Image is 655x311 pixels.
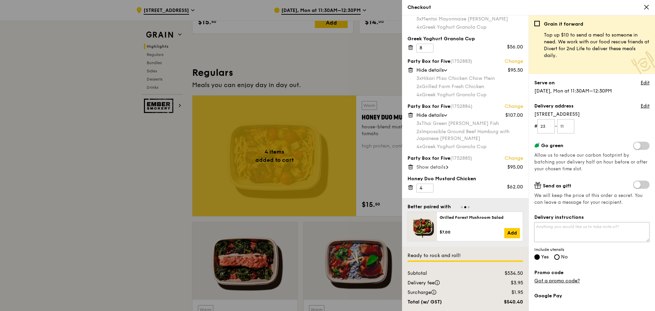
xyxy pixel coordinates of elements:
[416,91,523,98] div: Greek Yoghurt Granola Cup
[416,121,422,126] span: 3x
[534,80,555,86] label: Serve on
[403,280,486,286] div: Delivery fee
[507,44,523,51] div: $56.00
[416,84,422,89] span: 2x
[534,293,650,299] label: Google Pay
[508,67,523,74] div: $95.50
[416,16,422,22] span: 5x
[537,119,555,133] input: Floor
[461,206,463,208] span: Go to slide 1
[507,164,523,171] div: $95.00
[403,270,486,277] div: Subtotal
[641,80,650,86] a: Edit
[407,175,523,182] div: Honey Duo Mustard Chicken
[505,103,523,110] a: Change
[416,75,523,82] div: Hikari Miso Chicken Chow Mein
[407,36,523,42] div: Greek Yoghurt Granola Cup
[543,183,571,189] span: Send as gift
[486,280,527,286] div: $3.95
[554,254,560,260] input: No
[416,24,422,30] span: 4x
[486,270,527,277] div: $534.50
[507,184,523,190] div: $62.00
[416,112,444,118] span: Hide details
[534,254,540,260] input: Yes
[486,289,527,296] div: $1.95
[440,229,504,235] div: $7.00
[504,228,520,238] a: Add
[468,206,470,208] span: Go to slide 3
[534,192,650,206] span: We will keep the price of this order a secret. You can leave a message for your recipient.
[416,164,445,170] span: Show details
[407,58,523,65] div: Party Box for Five
[416,120,523,127] div: Thai Green [PERSON_NAME] Fish
[534,111,650,118] span: [STREET_ADDRESS]
[416,75,422,81] span: 3x
[407,4,650,11] div: Checkout
[631,51,655,75] img: Meal donation
[407,203,451,210] div: Better paired with
[416,144,422,150] span: 4x
[450,155,472,161] span: (1752885)
[541,143,563,149] span: Go green
[641,103,650,110] a: Edit
[534,88,612,94] span: [DATE], Mon at 11:30AM–12:30PM
[486,299,527,306] div: $540.40
[416,143,523,150] div: Greek Yoghurt Granola Cup
[534,103,574,110] label: Delivery address
[561,254,568,260] span: No
[407,252,523,259] div: Ready to rock and roll!
[505,155,523,162] a: Change
[534,247,650,252] span: Include utensils
[416,83,523,90] div: Grilled Farm Fresh Chicken
[541,254,549,260] span: Yes
[416,16,523,23] div: Mentai Mayonnaise [PERSON_NAME]
[416,24,523,31] div: Greek Yoghurt Granola Cup
[534,119,650,133] form: # -
[505,112,523,119] div: $107.00
[407,103,523,110] div: Party Box for Five
[450,58,472,64] span: (1752883)
[416,67,444,73] span: Hide details
[403,299,486,306] div: Total (w/ GST)
[403,289,486,296] div: Surcharge
[407,155,523,162] div: Party Box for Five
[416,128,523,142] div: Impossible Ground Beef Hamburg with Japanese [PERSON_NAME]
[450,103,472,109] span: (1752884)
[440,215,520,220] div: Grilled Forest Mushroom Salad
[505,58,523,65] a: Change
[557,119,575,133] input: Unit
[464,206,466,208] span: Go to slide 2
[534,214,650,221] label: Delivery instructions
[534,153,647,172] span: Allow us to reduce our carbon footprint by batching your delivery half an hour before or after yo...
[416,92,422,98] span: 4x
[534,269,650,276] label: Promo code
[544,32,650,59] p: Top up $10 to send a meal to someone in need. We work with our food rescue friends at Divert for ...
[534,278,580,284] a: Got a promo code?
[544,21,583,27] b: Grain it forward
[416,129,422,135] span: 2x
